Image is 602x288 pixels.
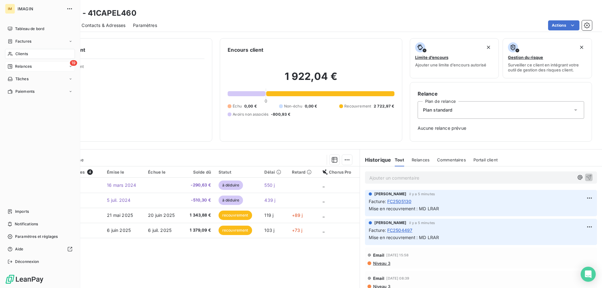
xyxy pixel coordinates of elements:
[292,170,315,175] div: Retard
[387,198,411,205] span: FC2505130
[186,182,211,188] span: -290,63 €
[15,51,28,57] span: Clients
[264,170,284,175] div: Délai
[387,227,412,233] span: FC2504497
[15,76,29,82] span: Tâches
[107,170,140,175] div: Émise le
[107,212,133,218] span: 21 mai 2025
[373,276,385,281] span: Email
[264,182,275,188] span: 550 j
[503,38,592,78] button: Gestion du risqueSurveiller ce client en intégrant votre outil de gestion des risques client.
[15,221,38,227] span: Notifications
[386,276,409,280] span: [DATE] 08:39
[386,253,409,257] span: [DATE] 15:58
[369,235,439,240] span: Mise en recouvrement : MD LRAR
[473,157,498,162] span: Portail client
[233,103,242,109] span: Échu
[581,267,596,282] div: Open Intercom Messenger
[360,156,391,164] h6: Historique
[374,103,394,109] span: 2 722,97 €
[369,198,386,205] span: Facture :
[107,228,131,233] span: 6 juin 2025
[415,62,486,67] span: Ajouter une limite d’encours autorisé
[82,22,125,29] span: Contacts & Adresses
[5,4,15,14] div: IM
[265,98,267,103] span: 0
[186,227,211,233] span: 1 379,09 €
[323,197,325,203] span: _
[5,274,44,284] img: Logo LeanPay
[423,107,453,113] span: Plan standard
[305,103,317,109] span: 0,00 €
[228,70,394,89] h2: 1 922,04 €
[15,234,58,239] span: Paramètres et réglages
[410,38,499,78] button: Limite d’encoursAjouter une limite d’encours autorisé
[323,212,325,218] span: _
[323,228,325,233] span: _
[374,220,407,226] span: [PERSON_NAME]
[148,228,172,233] span: 6 juil. 2025
[244,103,257,109] span: 0,00 €
[107,182,136,188] span: 16 mars 2024
[264,212,273,218] span: 119 j
[38,46,204,54] h6: Informations client
[508,55,543,60] span: Gestion du risque
[15,259,39,264] span: Déconnexion
[271,112,290,117] span: -800,93 €
[50,64,204,73] span: Propriétés Client
[186,212,211,218] span: 1 343,88 €
[18,6,63,11] span: IMAGIN
[292,228,303,233] span: +73 j
[284,103,302,109] span: Non-échu
[548,20,579,30] button: Actions
[219,211,252,220] span: recouvrement
[344,103,371,109] span: Recouvrement
[418,90,584,97] h6: Relance
[323,182,325,188] span: _
[369,227,386,233] span: Facture :
[186,197,211,203] span: -510,30 €
[70,60,77,66] span: 19
[15,89,34,94] span: Paiements
[15,64,32,69] span: Relances
[219,181,243,190] span: à déduire
[219,226,252,235] span: recouvrement
[15,39,31,44] span: Factures
[133,22,157,29] span: Paramètres
[5,244,75,254] a: Aide
[292,212,303,218] span: +89 j
[418,125,584,131] span: Aucune relance prévue
[55,8,136,19] h3: CAPEL - 41CAPEL460
[374,191,407,197] span: [PERSON_NAME]
[412,157,430,162] span: Relances
[219,196,243,205] span: à déduire
[233,112,268,117] span: Avoirs non associés
[186,170,211,175] div: Solde dû
[87,169,93,175] span: 4
[409,221,435,225] span: il y a 5 minutes
[323,170,356,175] div: Chorus Pro
[372,261,390,266] span: Niveau 3
[148,212,175,218] span: 20 juin 2025
[148,170,179,175] div: Échue le
[373,253,385,258] span: Email
[369,206,439,211] span: Mise en recouvrement : MD LRAR
[409,192,435,196] span: il y a 5 minutes
[508,62,587,72] span: Surveiller ce client en intégrant votre outil de gestion des risques client.
[395,157,404,162] span: Tout
[107,197,130,203] span: 5 juil. 2024
[264,197,275,203] span: 439 j
[15,209,29,214] span: Imports
[228,46,263,54] h6: Encours client
[219,170,257,175] div: Statut
[415,55,448,60] span: Limite d’encours
[15,26,44,32] span: Tableau de bord
[264,228,274,233] span: 103 j
[437,157,466,162] span: Commentaires
[15,246,24,252] span: Aide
